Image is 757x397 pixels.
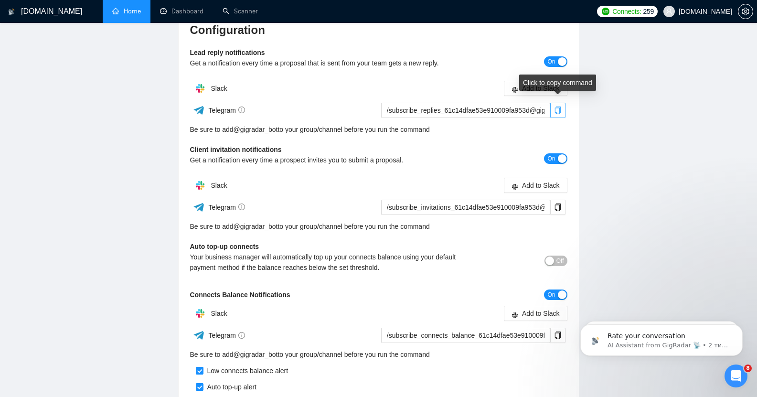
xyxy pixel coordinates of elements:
[203,365,288,376] div: Low connects balance alert
[203,382,257,392] div: Auto top-up alert
[504,81,567,96] button: slackAdd to Slack
[190,155,473,165] div: Get a notification every time a prospect invites you to submit a proposal.
[191,176,210,195] img: hpQkSZIkSZIkSZIkSZIkSZIkSZIkSZIkSZIkSZIkSZIkSZIkSZIkSZIkSZIkSZIkSZIkSZIkSZIkSZIkSZIkSZIkSZIkSZIkS...
[208,107,245,114] span: Telegram
[738,4,753,19] button: setting
[547,56,555,67] span: On
[190,243,259,250] b: Auto top-up connects
[512,86,518,93] span: slack
[234,221,278,232] a: @gigradar_bot
[190,58,473,68] div: Get a notification every time a proposal that is sent from your team gets a new reply.
[512,311,518,318] span: slack
[744,365,752,372] span: 8
[519,75,596,91] div: Click to copy command
[190,291,290,299] b: Connects Balance Notifications
[512,183,518,190] span: slack
[550,103,565,118] button: copy
[550,200,565,215] button: copy
[211,85,227,92] span: Slack
[547,290,555,300] span: On
[193,104,205,116] img: ww3wtPAAAAAElFTkSuQmCC
[504,178,567,193] button: slackAdd to Slack
[522,308,560,319] span: Add to Slack
[211,182,227,189] span: Slack
[547,153,555,164] span: On
[602,8,609,15] img: upwork-logo.png
[725,365,747,387] iframe: Intercom live chat
[238,332,245,339] span: info-circle
[612,6,641,17] span: Connects:
[643,6,654,17] span: 259
[190,252,473,273] div: Your business manager will automatically top up your connects balance using your default payment ...
[551,204,565,211] span: copy
[223,7,258,15] a: searchScanner
[556,256,564,266] span: Off
[666,8,672,15] span: user
[738,8,753,15] a: setting
[160,7,203,15] a: dashboardDashboard
[190,49,265,56] b: Lead reply notifications
[190,124,567,135] div: Be sure to add to your group/channel before you run the command
[551,332,565,339] span: copy
[190,349,567,360] div: Be sure to add to your group/channel before you run the command
[551,107,565,114] span: copy
[193,329,205,341] img: ww3wtPAAAAAElFTkSuQmCC
[8,4,15,20] img: logo
[211,310,227,317] span: Slack
[208,204,245,211] span: Telegram
[522,180,560,191] span: Add to Slack
[190,146,282,153] b: Client invitation notifications
[238,107,245,113] span: info-circle
[550,328,565,343] button: copy
[190,22,567,38] h3: Configuration
[191,79,210,98] img: hpQkSZIkSZIkSZIkSZIkSZIkSZIkSZIkSZIkSZIkSZIkSZIkSZIkSZIkSZIkSZIkSZIkSZIkSZIkSZIkSZIkSZIkSZIkSZIkS...
[504,306,567,321] button: slackAdd to Slack
[190,221,567,232] div: Be sure to add to your group/channel before you run the command
[566,304,757,371] iframe: Intercom notifications повідомлення
[191,304,210,323] img: hpQkSZIkSZIkSZIkSZIkSZIkSZIkSZIkSZIkSZIkSZIkSZIkSZIkSZIkSZIkSZIkSZIkSZIkSZIkSZIkSZIkSZIkSZIkSZIkS...
[193,201,205,213] img: ww3wtPAAAAAElFTkSuQmCC
[112,7,141,15] a: homeHome
[208,332,245,339] span: Telegram
[234,124,278,135] a: @gigradar_bot
[234,349,278,360] a: @gigradar_bot
[238,204,245,210] span: info-circle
